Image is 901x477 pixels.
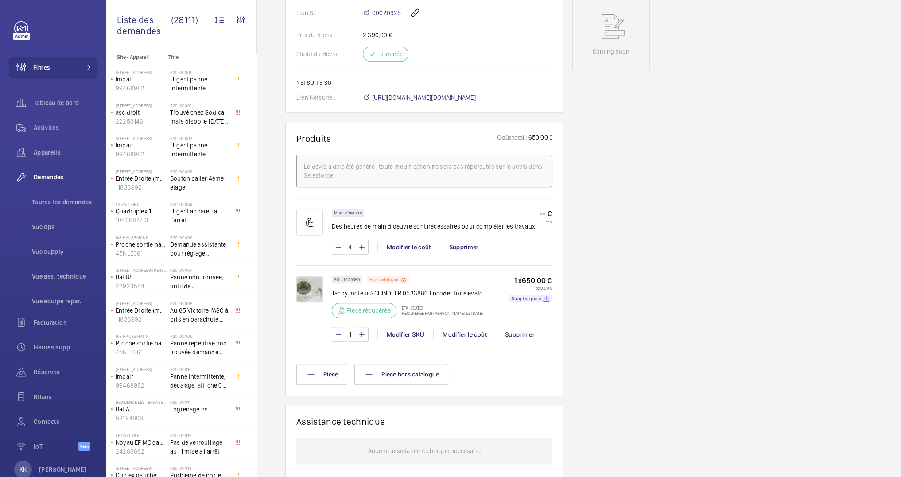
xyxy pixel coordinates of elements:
span: Bouton palier 4ème etage [170,174,229,192]
span: Trouvé chez Sodica mais dispo le [DATE] [URL][DOMAIN_NAME] [170,108,229,126]
span: Heures supp. [34,343,97,352]
span: Liste des demandes [117,14,171,36]
h2: R20-00010 [170,367,229,372]
p: Récupérée par [PERSON_NAME] le [DATE] [396,310,483,316]
h2: R20-00001 [170,103,229,108]
p: 99468982 [116,381,167,390]
p: Proche sortie hall Pelletier [116,339,167,348]
p: [STREET_ADDRESS] [116,103,167,108]
h2: Netsuite SO [296,80,552,86]
div: Modifier le coût [433,330,496,339]
span: Vue supply [32,247,97,256]
span: Demandes [34,173,97,182]
h2: R20-00013 [170,465,229,471]
p: 650,00 € [509,285,552,291]
p: Impair [116,372,167,381]
span: Panne intermittente, décalage, affiche 0 au palier alors que l'appareil se trouve au 1er étage, c... [170,372,229,390]
span: [URL][DOMAIN_NAME][DOMAIN_NAME] [372,93,476,102]
div: Supprimer [440,243,488,252]
p: Résidence les Terrasse - [STREET_ADDRESS] [116,399,167,405]
p: Entrée Droite (monte-charge) [116,174,167,183]
p: 45NLE061 [116,348,167,357]
h2: R20-00009 [170,334,229,339]
p: 99468982 [116,84,167,93]
span: Panne non trouvée, outil de déverouillouge impératif pour le diagnostic [170,273,229,291]
div: Le devis a déjà été généré ; toute modification ne sera pas répercutée sur le devis dans Salesforce. [304,162,545,180]
p: 1 x 650,00 € [509,276,552,285]
h1: Produits [296,133,331,144]
p: 6/8 Haussmann [116,235,167,240]
p: Entrée Droite (monte-charge) [116,306,167,315]
p: Le Capitole [116,433,167,438]
p: [STREET_ADDRESS] [116,136,167,141]
span: Vue ops [32,222,97,231]
p: 10405877-3 [116,216,167,225]
p: [PERSON_NAME] [39,465,87,474]
span: Demande assistante pour réglage d'opérateurs porte cabine double accès [170,240,229,258]
p: [STREET_ADDRESS] [116,465,167,471]
h2: R20-00002 [170,169,229,174]
p: KK [19,465,27,474]
span: Filtres [33,63,50,72]
img: -L8ufOVOYCndER6VYAeuCQGDoOKt2N9SFVTrWv9QHakaVS5O.png [296,276,323,302]
h2: R20-00003 [170,136,229,141]
span: Pas de verrouillage au -1 mise à l'arrêt [170,438,229,456]
p: [STREET_ADDRESS] [116,301,167,306]
h1: Assistance technique [296,416,385,427]
span: Urgent panne intermittente [170,75,229,93]
span: Panne répétitive non trouvée demande assistance expert technique [170,339,229,357]
span: Urgent appareil à l’arrêt [170,207,229,225]
p: Supplier quote [512,297,541,300]
span: Engrenage hs [170,405,229,414]
p: Impair [116,75,167,84]
h2: R20-00012 [170,433,229,438]
span: Toutes les demandes [32,198,97,206]
img: muscle-sm.svg [296,209,323,236]
p: La Factory [116,202,167,207]
a: 00020925 [363,8,401,17]
p: [STREET_ADDRESS] [116,367,167,372]
span: Au 65 Victoire l'ASC à pris en parachute, toutes les sécu coupé, il est au 3 ème, asc sans machin... [170,306,229,324]
span: Vue équipe répar. [32,297,97,306]
p: [STREET_ADDRESS][PERSON_NAME] [116,268,167,273]
p: asc droit [116,108,167,117]
p: ETA : [DATE] [396,305,483,310]
p: -- € [540,218,552,224]
p: Hors catalogue [369,278,398,281]
h2: R20-00006 [170,235,229,240]
div: Modifier le coût [377,243,440,252]
p: Aucune assistance technique nécessaire [368,438,481,464]
h2: R20-00007 [170,268,229,273]
span: Facturation [34,318,97,327]
p: Des heures de main d'oeuvre sont nécessaires pour compléter les travaux. [332,222,536,231]
span: Vue ass. technique [32,272,97,281]
p: Site - Appareil [106,54,165,60]
p: [STREET_ADDRESS] [116,70,167,75]
h2: R20-00005 [170,70,229,75]
p: 99468982 [116,150,167,159]
p: Proche sortie hall Pelletier [116,240,167,249]
p: 22253146 [116,117,167,126]
p: -- € [540,209,552,218]
h2: R20-00011 [170,399,229,405]
p: SKU 1009689 [334,278,360,281]
span: Beta [78,442,90,451]
p: Bat 88 [116,273,167,282]
p: Bat A [116,405,167,414]
span: Tableau de bord [34,98,97,107]
p: Tachy moteur SCHINDLER 0533880 Encoder for elevato [332,289,483,298]
p: 11833992 [116,315,167,324]
p: Coût total : [497,133,527,144]
span: Contacts [34,417,97,426]
p: Main d'oeuvre [334,211,362,214]
span: Activités [34,123,97,132]
p: Pièce récupérée [346,306,391,315]
p: 45NLE061 [116,249,167,258]
p: 58194808 [116,414,167,423]
p: 24283882 [116,447,167,456]
div: Supprimer [496,330,544,339]
p: Titre [168,54,227,60]
p: Noyau EF MC gauche [116,438,167,447]
p: 11833992 [116,183,167,192]
span: IoT [34,442,78,451]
